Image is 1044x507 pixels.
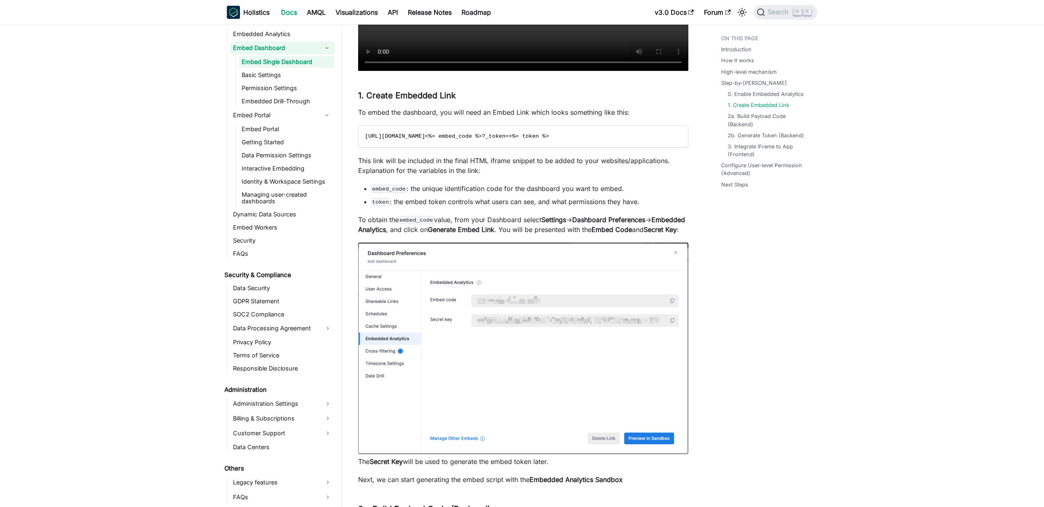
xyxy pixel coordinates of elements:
button: Search (Command+K) [754,5,817,20]
span: Search [765,9,793,16]
a: Identity & Workspace Settings [239,176,334,187]
a: Legacy features [231,476,334,489]
button: Collapse sidebar category 'Embed Portal' [320,109,334,122]
a: HolisticsHolistics [227,6,270,19]
a: Basic Settings [239,69,334,81]
a: SOC2 Compliance [231,309,334,320]
a: Data Centers [231,441,334,453]
code: embed_code [399,216,434,224]
a: Embed Portal [231,109,320,122]
a: Forum [699,6,736,19]
p: The will be used to generate the embed token later. [358,457,688,466]
a: Introduction [721,45,752,53]
a: Responsible Disclosure [231,363,334,374]
strong: Embedded Analytics Sandbox [530,475,623,484]
a: High-level mechanism [721,68,777,76]
a: Step-by-[PERSON_NAME] [721,79,787,87]
a: FAQs [231,248,334,259]
a: Data Security [231,282,334,294]
a: Interactive Embedding [239,163,334,174]
a: 3. Integrate iFrame to App (Frontend) [728,143,809,158]
a: How it works [721,57,754,64]
a: 1. Create Embedded Link [728,101,789,109]
a: Embed Portal [239,123,334,135]
a: Administration Settings [231,397,334,410]
a: Roadmap [457,6,496,19]
strong: Settings [541,216,566,224]
a: FAQs [231,491,334,504]
a: Embedded Analytics [231,28,334,40]
a: Embed Workers [231,222,334,233]
a: Docs [276,6,302,19]
h3: 1. Create Embedded Link [358,91,688,101]
img: Holistics [227,6,240,19]
strong: Secret Key [644,225,677,234]
button: Collapse sidebar category 'Embed Dashboard' [320,41,334,55]
p: To embed the dashboard, you will need an Embed Link which looks something like this: [358,107,688,117]
a: Dynamic Data Sources [231,209,334,220]
a: Billing & Subscriptions [231,412,334,425]
a: Privacy Policy [231,336,334,348]
a: Administration [222,384,334,396]
strong: Secret Key [370,457,403,466]
nav: Docs sidebar [219,25,342,507]
a: API [383,6,403,19]
a: Permission Settings [239,82,334,94]
a: Data Processing Agreement [231,322,334,335]
li: : the embed token controls what users can see, and what permissions they have. [371,197,688,207]
a: Embed Single Dashboard [239,56,334,68]
p: This link will be included in the final HTML iframe snippet to be added to your websites/applicat... [358,156,688,175]
a: Getting Started [239,136,334,148]
a: Release Notes [403,6,457,19]
a: Terms of Service [231,350,334,361]
a: Configure User-level Permission (Advanced) [721,161,813,177]
a: GDPR Statement [231,296,334,307]
strong: Dashboard Preferences [572,216,645,224]
a: Others [222,463,334,474]
a: Visualizations [331,6,383,19]
a: Next Steps [721,181,748,189]
a: 2a. Build Payload Code (Backend) [728,112,809,128]
a: Data Permission Settings [239,150,334,161]
b: Holistics [243,7,270,17]
a: 0. Enable Embedded Analytics [728,90,804,98]
kbd: K [803,8,811,16]
code: embed_code [371,185,407,193]
kbd: ⌘ [793,8,802,16]
a: AMQL [302,6,331,19]
p: Next, we can start generating the embed script with the [358,475,688,484]
span: [URL][DOMAIN_NAME]<%= embed_code %>?_token=<%= token %> [365,133,549,139]
a: v3.0 Docs [650,6,699,19]
p: To obtain the value, from your Dashboard select -> -> , and click on . You will be presented with... [358,215,688,234]
a: Security [231,235,334,246]
a: Customer Support [231,427,334,440]
a: Security & Compliance [222,269,334,281]
code: token [371,198,390,206]
a: 2b. Generate Token (Backend) [728,132,804,139]
li: : the unique identification code for the dashboard you want to embed. [371,184,688,193]
a: Managing user-created dashboards [239,189,334,207]
img: Preview Embed [358,243,688,454]
strong: Embed Code [592,225,632,234]
button: Switch between dark and light mode (currently light mode) [736,6,749,19]
a: Embed Dashboard [231,41,320,55]
strong: Generate Embed Link [428,225,494,234]
a: Embedded Drill-Through [239,95,334,107]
